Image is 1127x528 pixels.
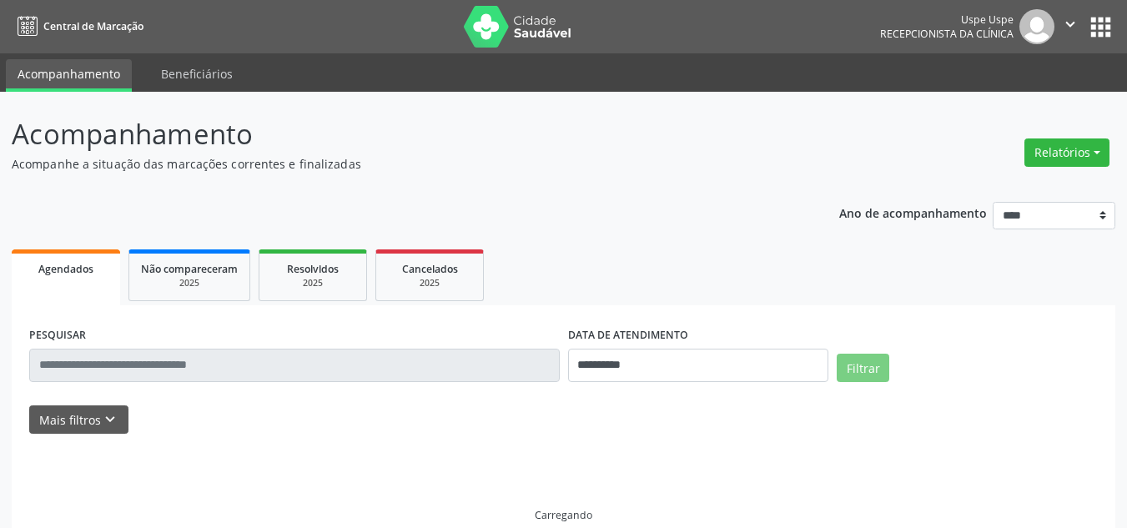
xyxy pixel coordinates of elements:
[38,262,93,276] span: Agendados
[141,262,238,276] span: Não compareceram
[12,113,784,155] p: Acompanhamento
[6,59,132,92] a: Acompanhamento
[880,27,1014,41] span: Recepcionista da clínica
[149,59,244,88] a: Beneficiários
[388,277,471,289] div: 2025
[1024,138,1109,167] button: Relatórios
[141,277,238,289] div: 2025
[43,19,143,33] span: Central de Marcação
[29,323,86,349] label: PESQUISAR
[29,405,128,435] button: Mais filtroskeyboard_arrow_down
[271,277,355,289] div: 2025
[402,262,458,276] span: Cancelados
[1086,13,1115,42] button: apps
[1019,9,1054,44] img: img
[12,13,143,40] a: Central de Marcação
[535,508,592,522] div: Carregando
[12,155,784,173] p: Acompanhe a situação das marcações correntes e finalizadas
[837,354,889,382] button: Filtrar
[101,410,119,429] i: keyboard_arrow_down
[287,262,339,276] span: Resolvidos
[1061,15,1079,33] i: 
[839,202,987,223] p: Ano de acompanhamento
[880,13,1014,27] div: Uspe Uspe
[568,323,688,349] label: DATA DE ATENDIMENTO
[1054,9,1086,44] button: 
